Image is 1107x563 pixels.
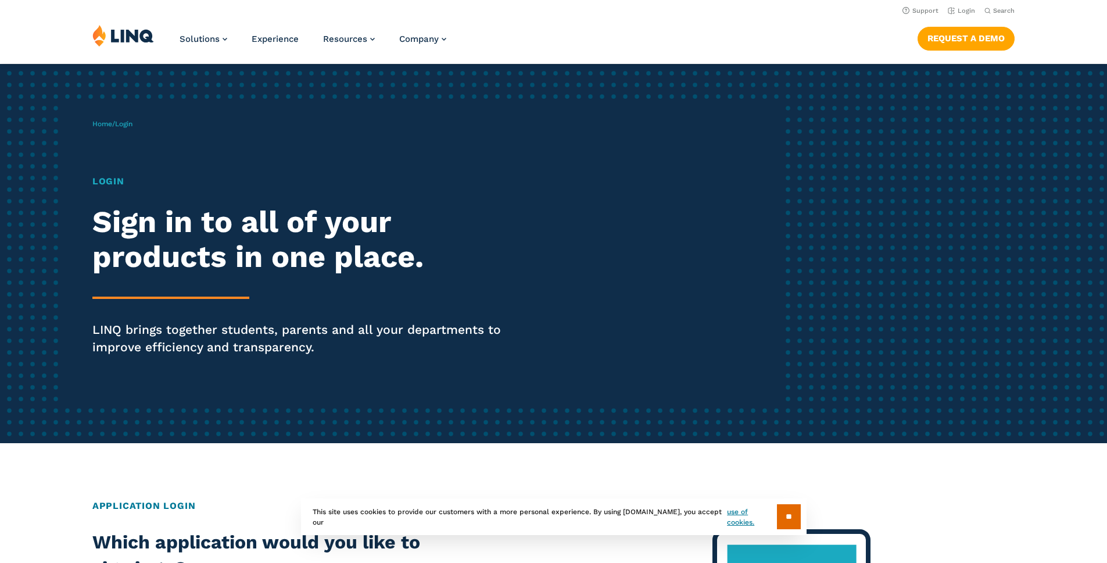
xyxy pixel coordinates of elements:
a: Support [902,7,938,15]
a: Login [948,7,975,15]
a: Solutions [180,34,227,44]
button: Open Search Bar [984,6,1015,15]
a: use of cookies. [727,507,776,528]
h2: Application Login [92,499,1015,513]
span: / [92,120,132,128]
a: Request a Demo [918,27,1015,50]
h1: Login [92,174,519,188]
span: Search [993,7,1015,15]
span: Solutions [180,34,220,44]
img: LINQ | K‑12 Software [92,24,154,47]
a: Company [399,34,446,44]
span: Resources [323,34,367,44]
span: Login [115,120,132,128]
h2: Sign in to all of your products in one place. [92,205,519,275]
a: Home [92,120,112,128]
nav: Primary Navigation [180,24,446,63]
p: LINQ brings together students, parents and all your departments to improve efficiency and transpa... [92,321,519,356]
div: This site uses cookies to provide our customers with a more personal experience. By using [DOMAIN... [301,498,807,535]
nav: Button Navigation [918,24,1015,50]
span: Company [399,34,439,44]
a: Resources [323,34,375,44]
a: Experience [252,34,299,44]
